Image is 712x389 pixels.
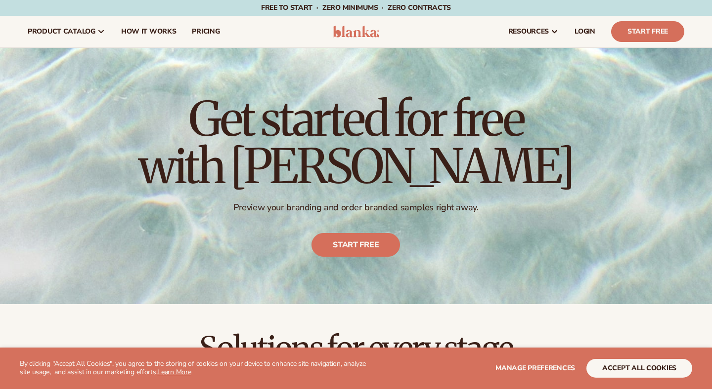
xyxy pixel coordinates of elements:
img: logo [333,26,380,38]
button: accept all cookies [586,359,692,378]
a: How It Works [113,16,184,47]
span: pricing [192,28,220,36]
p: By clicking "Accept All Cookies", you agree to the storing of cookies on your device to enhance s... [20,360,372,377]
a: resources [500,16,567,47]
span: How It Works [121,28,177,36]
span: Manage preferences [495,363,575,373]
h1: Get started for free with [PERSON_NAME] [138,95,574,190]
button: Manage preferences [495,359,575,378]
h2: Solutions for every stage [28,332,684,365]
a: pricing [184,16,227,47]
span: product catalog [28,28,95,36]
a: product catalog [20,16,113,47]
span: resources [508,28,549,36]
span: Free to start · ZERO minimums · ZERO contracts [261,3,451,12]
p: Preview your branding and order branded samples right away. [138,202,574,213]
a: LOGIN [567,16,603,47]
a: Learn More [157,367,191,377]
a: Start free [312,233,400,257]
span: LOGIN [575,28,595,36]
a: Start Free [611,21,684,42]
